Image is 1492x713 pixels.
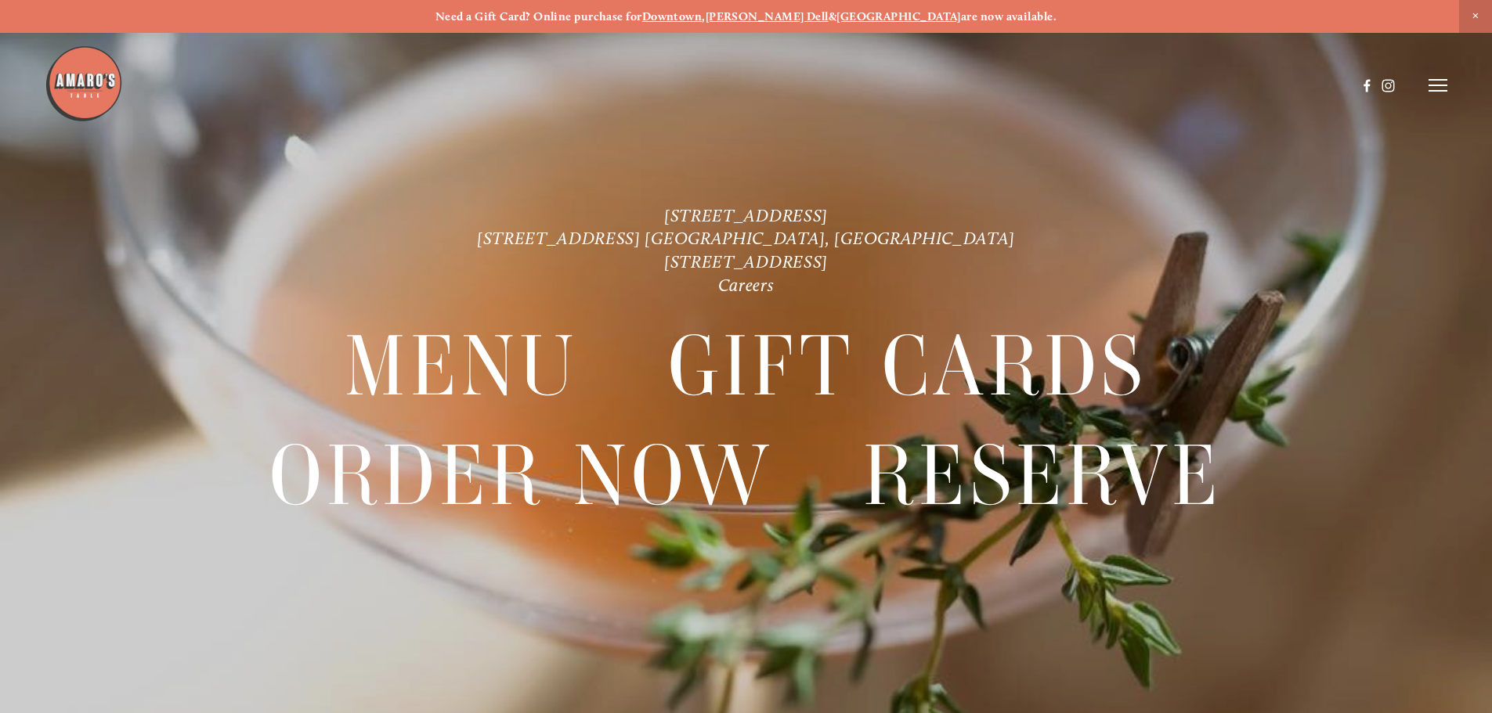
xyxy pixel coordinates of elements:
span: Order Now [269,422,773,530]
a: [STREET_ADDRESS] [664,251,828,272]
a: [GEOGRAPHIC_DATA] [836,9,961,23]
img: Amaro's Table [45,45,123,123]
strong: , [702,9,705,23]
a: [PERSON_NAME] Dell [706,9,829,23]
a: Careers [718,275,775,296]
a: Menu [345,313,578,420]
a: Order Now [269,422,773,529]
a: Downtown [642,9,703,23]
span: Reserve [863,422,1223,530]
a: [STREET_ADDRESS] [664,205,828,226]
strong: & [829,9,836,23]
a: Reserve [863,422,1223,529]
a: [STREET_ADDRESS] [GEOGRAPHIC_DATA], [GEOGRAPHIC_DATA] [477,228,1015,249]
a: Gift Cards [668,313,1147,420]
strong: are now available. [961,9,1057,23]
strong: Need a Gift Card? Online purchase for [435,9,642,23]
